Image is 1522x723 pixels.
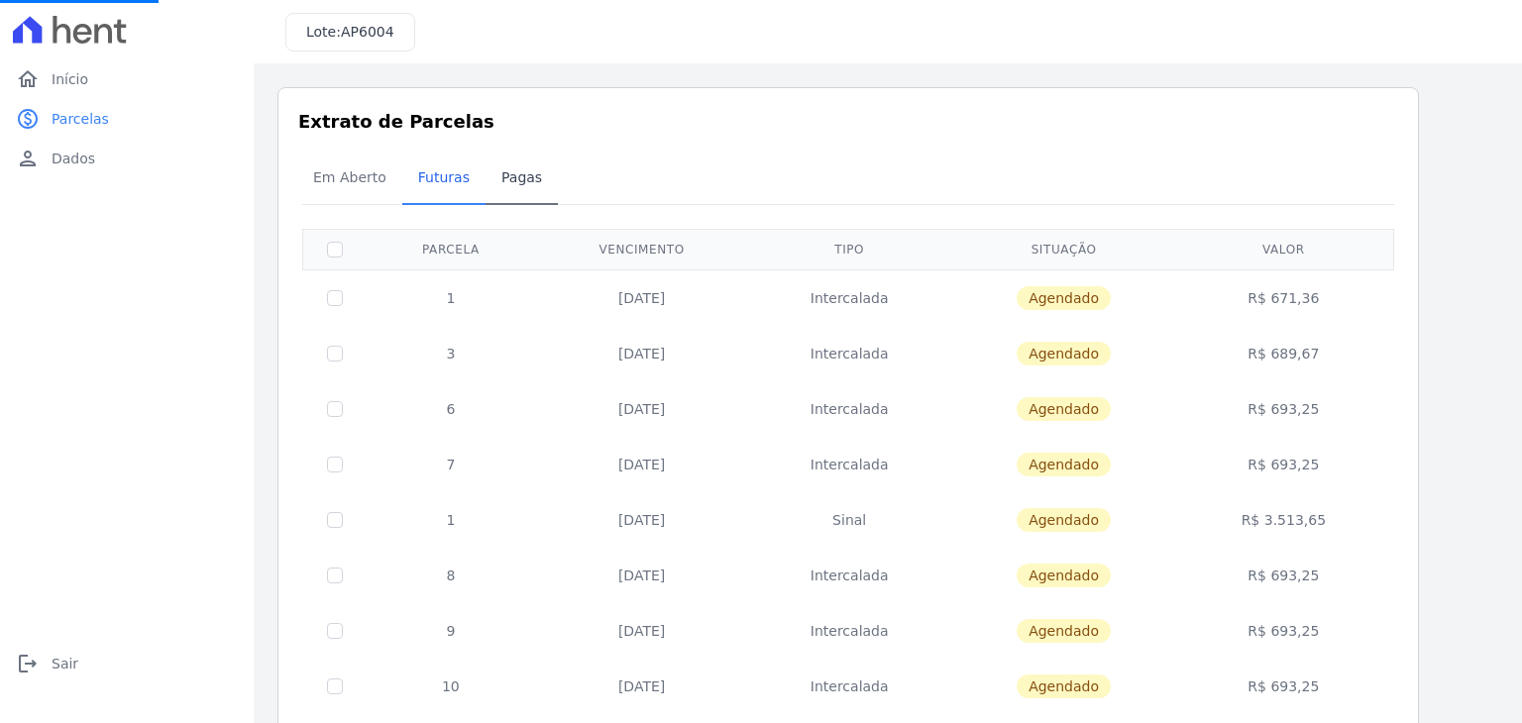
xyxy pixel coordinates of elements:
[406,157,482,197] span: Futuras
[367,326,535,381] td: 3
[301,157,398,197] span: Em Aberto
[535,269,749,326] td: [DATE]
[297,154,402,205] a: Em Aberto
[402,154,486,205] a: Futuras
[298,108,1398,135] h3: Extrato de Parcelas
[1177,492,1389,548] td: R$ 3.513,65
[1017,397,1111,421] span: Agendado
[535,437,749,492] td: [DATE]
[52,149,95,168] span: Dados
[16,107,40,131] i: paid
[8,59,246,99] a: homeInício
[306,22,394,43] h3: Lote:
[52,109,109,129] span: Parcelas
[1017,342,1111,365] span: Agendado
[748,437,949,492] td: Intercalada
[1177,326,1389,381] td: R$ 689,67
[1017,286,1111,310] span: Agendado
[52,654,78,673] span: Sair
[535,229,749,269] th: Vencimento
[1017,453,1111,476] span: Agendado
[367,437,535,492] td: 7
[1177,381,1389,437] td: R$ 693,25
[8,644,246,683] a: logoutSair
[16,652,40,675] i: logout
[16,147,40,170] i: person
[1177,269,1389,326] td: R$ 671,36
[367,492,535,548] td: 1
[367,603,535,659] td: 9
[1017,619,1111,643] span: Agendado
[748,381,949,437] td: Intercalada
[16,67,40,91] i: home
[748,326,949,381] td: Intercalada
[1177,603,1389,659] td: R$ 693,25
[748,269,949,326] td: Intercalada
[1177,548,1389,603] td: R$ 693,25
[748,492,949,548] td: Sinal
[535,492,749,548] td: [DATE]
[950,229,1177,269] th: Situação
[367,269,535,326] td: 1
[1017,674,1111,698] span: Agendado
[535,381,749,437] td: [DATE]
[52,69,88,89] span: Início
[367,381,535,437] td: 6
[1017,564,1111,587] span: Agendado
[535,659,749,714] td: [DATE]
[748,603,949,659] td: Intercalada
[367,229,535,269] th: Parcela
[535,548,749,603] td: [DATE]
[367,659,535,714] td: 10
[1177,659,1389,714] td: R$ 693,25
[1017,508,1111,532] span: Agendado
[1177,437,1389,492] td: R$ 693,25
[8,139,246,178] a: personDados
[535,603,749,659] td: [DATE]
[748,659,949,714] td: Intercalada
[486,154,558,205] a: Pagas
[1177,229,1389,269] th: Valor
[748,548,949,603] td: Intercalada
[341,24,394,40] span: AP6004
[748,229,949,269] th: Tipo
[489,157,554,197] span: Pagas
[367,548,535,603] td: 8
[8,99,246,139] a: paidParcelas
[535,326,749,381] td: [DATE]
